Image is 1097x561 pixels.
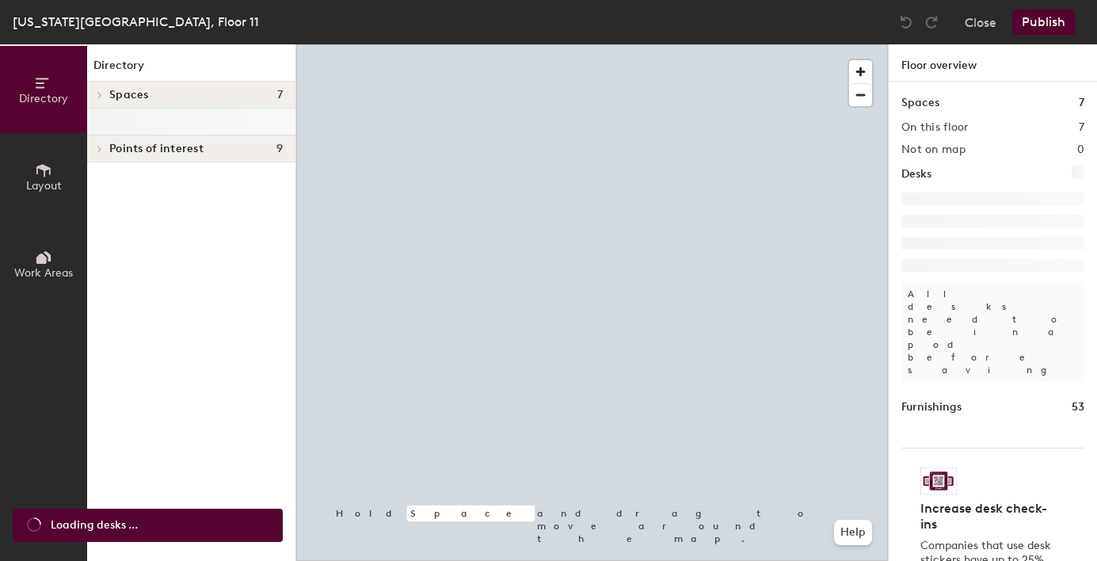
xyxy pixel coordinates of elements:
[277,89,283,101] span: 7
[1012,10,1075,35] button: Publish
[965,10,996,35] button: Close
[109,89,149,101] span: Spaces
[901,94,939,112] h1: Spaces
[26,179,62,193] span: Layout
[276,143,283,155] span: 9
[14,266,73,280] span: Work Areas
[1079,94,1084,112] h1: 7
[19,92,68,105] span: Directory
[13,12,259,32] div: [US_STATE][GEOGRAPHIC_DATA], Floor 11
[51,517,138,534] span: Loading desks ...
[898,14,914,30] img: Undo
[901,281,1084,383] p: All desks need to be in a pod before saving
[1079,121,1084,134] h2: 7
[920,467,957,494] img: Sticker logo
[901,166,931,183] h1: Desks
[87,57,295,82] h1: Directory
[1072,399,1084,416] h1: 53
[901,143,966,156] h2: Not on map
[1077,143,1084,156] h2: 0
[924,14,939,30] img: Redo
[901,399,962,416] h1: Furnishings
[834,520,872,545] button: Help
[901,121,969,134] h2: On this floor
[920,501,1056,532] h4: Increase desk check-ins
[889,44,1097,82] h1: Floor overview
[109,143,204,155] span: Points of interest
